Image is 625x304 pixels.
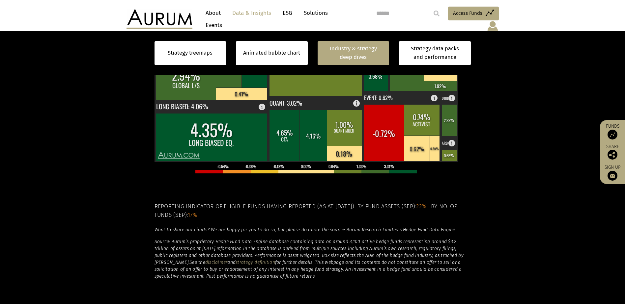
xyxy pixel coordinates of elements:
[236,260,275,265] a: strategy definition
[603,144,622,160] div: Share
[229,7,274,19] a: Data & Insights
[487,20,499,32] img: account-icon.svg
[300,7,331,19] a: Solutions
[608,171,617,181] img: Sign up to our newsletter
[205,260,228,265] a: disclaimer
[608,150,617,160] img: Share this post
[227,260,236,265] em: and
[127,9,192,29] img: Aurum
[603,165,622,181] a: Sign up
[448,7,499,20] a: Access Funds
[189,260,205,265] em: See the
[155,239,457,251] em: Source: Aurum’s proprietary Hedge Fund Data Engine database containing data on around 3,100 activ...
[168,49,213,57] a: Strategy treemaps
[155,246,464,265] em: Information in the database is derived from multiple sources including Aurum’s own research, regu...
[202,19,222,31] a: Events
[430,7,443,20] input: Submit
[318,41,389,65] a: Industry & strategy deep dives
[608,130,617,139] img: Access Funds
[399,41,471,65] a: Strategy data packs and performance
[603,123,622,139] a: Funds
[279,7,296,19] a: ESG
[155,227,455,233] em: Want to share our charts? We are happy for you to do so, but please do quote the source: Aurum Re...
[243,49,300,57] a: Animated bubble chart
[188,212,198,218] span: 17%
[416,203,426,210] span: 22%
[155,260,462,279] em: for further details. This webpage and its contents do not constitute an offer to sell or a solici...
[453,9,482,17] span: Access Funds
[155,202,471,220] h5: Reporting indicator of eligible funds having reported (as at [DATE]). By fund assets (Sep): . By ...
[202,7,224,19] a: About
